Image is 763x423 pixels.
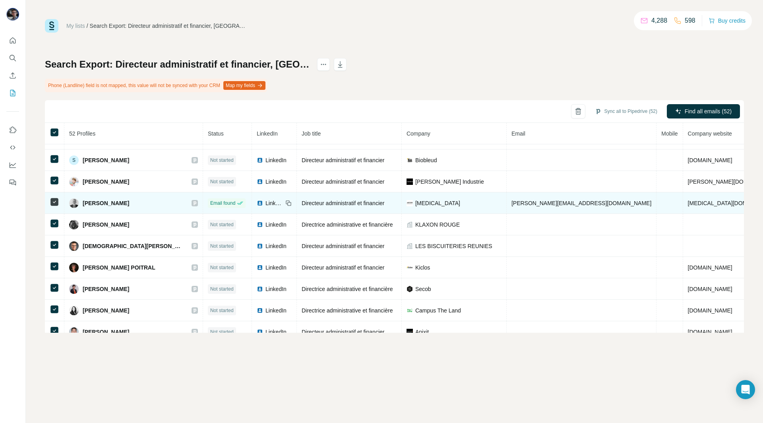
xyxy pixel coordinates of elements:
[257,157,263,163] img: LinkedIn logo
[407,179,413,185] img: company-logo
[407,130,430,137] span: Company
[210,285,234,293] span: Not started
[415,178,484,186] span: [PERSON_NAME] Industrie
[415,156,437,164] span: Biobleud
[415,264,430,272] span: Kiclos
[90,22,249,30] div: Search Export: Directeur administratif et financier, [GEOGRAPHIC_DATA], [GEOGRAPHIC_DATA] - [DATE...
[265,221,287,229] span: LinkedIn
[257,200,263,206] img: LinkedIn logo
[83,264,155,272] span: [PERSON_NAME] POITRAL
[210,200,235,207] span: Email found
[511,130,525,137] span: Email
[83,178,129,186] span: [PERSON_NAME]
[6,158,19,172] button: Dashboard
[257,286,263,292] img: LinkedIn logo
[415,285,431,293] span: Secob
[69,284,79,294] img: Avatar
[736,380,755,399] div: Open Intercom Messenger
[69,155,79,165] div: S
[407,200,413,206] img: company-logo
[265,178,287,186] span: LinkedIn
[302,179,385,185] span: Directeur administratif et financier
[667,104,740,118] button: Find all emails (52)
[302,286,393,292] span: Directrice administrative et financière
[6,68,19,83] button: Enrich CSV
[257,221,263,228] img: LinkedIn logo
[83,221,129,229] span: [PERSON_NAME]
[45,79,267,92] div: Phone (Landline) field is not mapped, this value will not be synced with your CRM
[688,130,732,137] span: Company website
[83,307,129,314] span: [PERSON_NAME]
[210,157,234,164] span: Not started
[688,307,732,314] span: [DOMAIN_NAME]
[83,199,129,207] span: [PERSON_NAME]
[302,130,321,137] span: Job title
[208,130,224,137] span: Status
[407,307,413,314] img: company-logo
[415,221,460,229] span: KLAXON ROUGE
[685,107,732,115] span: Find all emails (52)
[6,123,19,137] button: Use Surfe on LinkedIn
[415,199,460,207] span: [MEDICAL_DATA]
[407,157,413,163] img: company-logo
[210,328,234,336] span: Not started
[69,198,79,208] img: Avatar
[407,286,413,292] img: company-logo
[709,15,746,26] button: Buy credits
[83,285,129,293] span: [PERSON_NAME]
[265,264,287,272] span: LinkedIn
[6,86,19,100] button: My lists
[257,243,263,249] img: LinkedIn logo
[69,220,79,229] img: Avatar
[83,328,129,336] span: [PERSON_NAME]
[415,242,492,250] span: LES BISCUITERIES REUNIES
[6,8,19,21] img: Avatar
[223,81,265,90] button: Map my fields
[589,105,663,117] button: Sync all to Pipedrive (52)
[265,199,283,207] span: LinkedIn
[45,19,58,33] img: Surfe Logo
[69,177,79,186] img: Avatar
[302,264,385,271] span: Directeur administratif et financier
[415,328,429,336] span: Apixit
[651,16,667,25] p: 4,288
[265,242,287,250] span: LinkedIn
[6,51,19,65] button: Search
[407,264,413,271] img: company-logo
[265,156,287,164] span: LinkedIn
[511,200,651,206] span: [PERSON_NAME][EMAIL_ADDRESS][DOMAIN_NAME]
[688,157,732,163] span: [DOMAIN_NAME]
[45,58,310,71] h1: Search Export: Directeur administratif et financier, [GEOGRAPHIC_DATA], [GEOGRAPHIC_DATA] - [DATE...
[302,243,385,249] span: Directeur administratif et financier
[661,130,678,137] span: Mobile
[688,264,732,271] span: [DOMAIN_NAME]
[83,156,129,164] span: [PERSON_NAME]
[69,263,79,272] img: Avatar
[6,140,19,155] button: Use Surfe API
[407,329,413,335] img: company-logo
[210,264,234,271] span: Not started
[69,327,79,337] img: Avatar
[6,33,19,48] button: Quick start
[302,307,393,314] span: Directrice administrative et financière
[302,329,385,335] span: Directeur administratif et financier
[257,179,263,185] img: LinkedIn logo
[688,286,732,292] span: [DOMAIN_NAME]
[265,328,287,336] span: LinkedIn
[302,200,385,206] span: Directeur administratif et financier
[257,130,278,137] span: LinkedIn
[210,243,234,250] span: Not started
[87,22,88,30] li: /
[257,307,263,314] img: LinkedIn logo
[257,329,263,335] img: LinkedIn logo
[317,58,330,71] button: actions
[69,306,79,315] img: Avatar
[210,307,234,314] span: Not started
[688,329,732,335] span: [DOMAIN_NAME]
[210,221,234,228] span: Not started
[69,130,95,137] span: 52 Profiles
[83,242,184,250] span: [DEMOGRAPHIC_DATA][PERSON_NAME]
[302,157,385,163] span: Directeur administratif et financier
[685,16,695,25] p: 598
[265,307,287,314] span: LinkedIn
